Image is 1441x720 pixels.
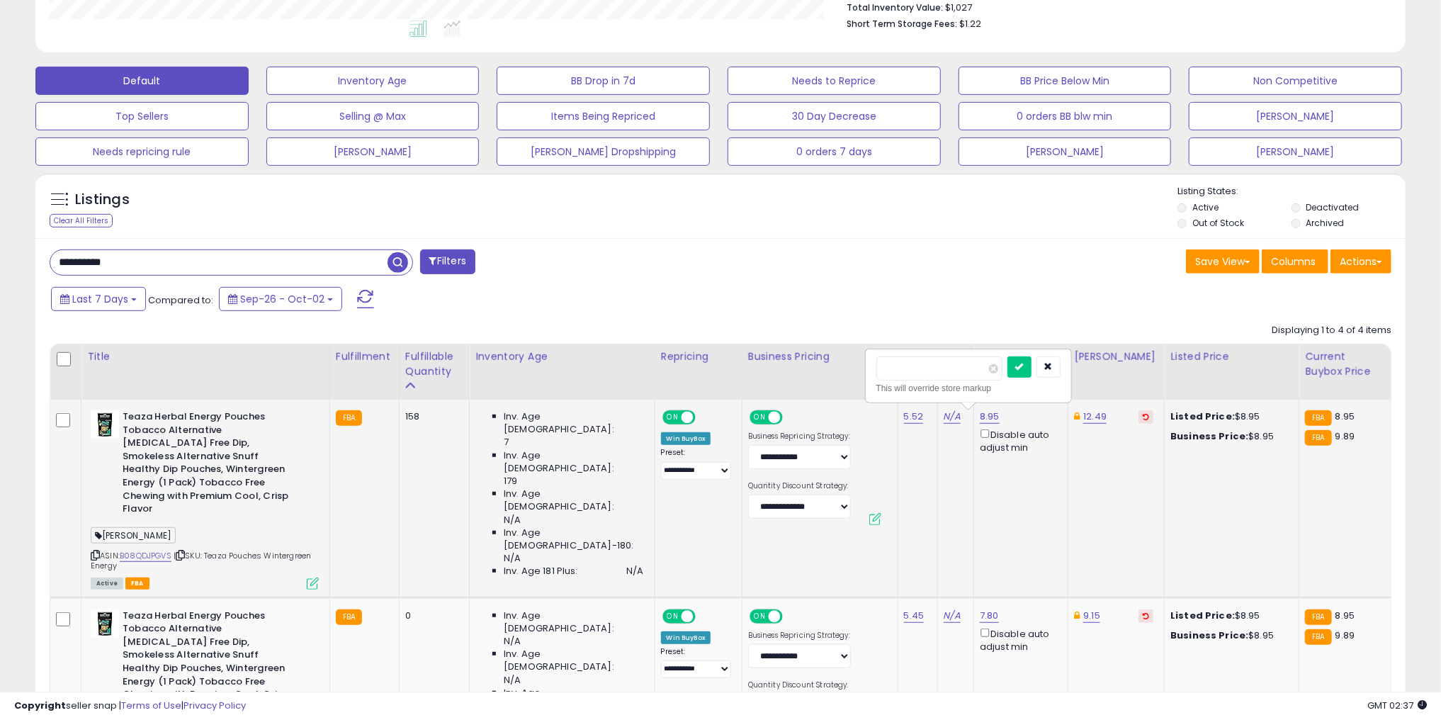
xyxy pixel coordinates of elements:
[504,527,644,552] span: Inv. Age [DEMOGRAPHIC_DATA]-180:
[728,67,941,95] button: Needs to Reprice
[336,349,393,364] div: Fulfillment
[504,635,521,648] span: N/A
[219,287,342,311] button: Sep-26 - Oct-02
[240,292,324,306] span: Sep-26 - Oct-02
[125,578,149,590] span: FBA
[1170,609,1235,622] b: Listed Price:
[1335,429,1355,443] span: 9.89
[959,102,1172,130] button: 0 orders BB blw min
[123,410,295,519] b: Teaza Herbal Energy Pouches Tobacco Alternative [MEDICAL_DATA] Free Dip, Smokeless Alternative Sn...
[751,610,769,622] span: ON
[1170,410,1235,423] b: Listed Price:
[1170,629,1248,642] b: Business Price:
[904,410,924,424] a: 5.52
[876,381,1061,395] div: This will override store markup
[87,349,324,364] div: Title
[664,610,682,622] span: ON
[847,18,957,30] b: Short Term Storage Fees:
[1306,201,1360,213] label: Deactivated
[405,349,463,379] div: Fulfillable Quantity
[405,609,458,622] div: 0
[1189,102,1402,130] button: [PERSON_NAME]
[664,412,682,424] span: ON
[91,527,176,544] span: [PERSON_NAME]
[728,102,941,130] button: 30 Day Decrease
[336,410,362,426] small: FBA
[980,410,1000,424] a: 8.95
[35,102,249,130] button: Top Sellers
[751,412,769,424] span: ON
[1170,430,1288,443] div: $8.95
[14,699,66,712] strong: Copyright
[1330,249,1391,274] button: Actions
[1335,609,1355,622] span: 8.95
[504,410,644,436] span: Inv. Age [DEMOGRAPHIC_DATA]:
[14,699,246,713] div: seller snap | |
[504,565,578,578] span: Inv. Age 181 Plus:
[1189,67,1402,95] button: Non Competitive
[693,610,716,622] span: OFF
[1305,349,1385,379] div: Current Buybox Price
[781,610,803,622] span: OFF
[1177,185,1405,198] p: Listing States:
[959,17,981,30] span: $1.22
[1192,217,1244,229] label: Out of Stock
[959,67,1172,95] button: BB Price Below Min
[35,137,249,166] button: Needs repricing rule
[1170,349,1293,364] div: Listed Price
[504,436,509,449] span: 7
[91,410,319,588] div: ASIN:
[1305,410,1331,426] small: FBA
[504,609,644,635] span: Inv. Age [DEMOGRAPHIC_DATA]:
[1192,201,1219,213] label: Active
[748,349,892,364] div: Business Pricing
[405,410,458,423] div: 158
[91,550,311,571] span: | SKU: Teaza Pouches Wintergreen Energy
[980,427,1057,454] div: Disable auto adjust min
[50,214,113,227] div: Clear All Filters
[120,550,171,562] a: B08QDJPGVS
[1186,249,1260,274] button: Save View
[1271,254,1316,269] span: Columns
[661,631,711,644] div: Win BuyBox
[504,449,644,475] span: Inv. Age [DEMOGRAPHIC_DATA]:
[266,67,480,95] button: Inventory Age
[980,626,1057,653] div: Disable auto adjust min
[497,67,710,95] button: BB Drop in 7d
[980,609,999,623] a: 7.80
[1335,410,1355,423] span: 8.95
[1262,249,1328,274] button: Columns
[781,412,803,424] span: OFF
[661,448,731,480] div: Preset:
[847,1,943,13] b: Total Inventory Value:
[504,475,517,488] span: 179
[1170,629,1288,642] div: $8.95
[1170,429,1248,443] b: Business Price:
[1335,629,1355,642] span: 9.89
[693,412,716,424] span: OFF
[1189,137,1402,166] button: [PERSON_NAME]
[183,699,246,712] a: Privacy Policy
[1305,430,1331,446] small: FBA
[748,481,851,491] label: Quantity Discount Strategy:
[91,578,123,590] span: All listings currently available for purchase on Amazon
[91,609,119,638] img: 41swtu2CDCL._SL40_.jpg
[728,137,941,166] button: 0 orders 7 days
[1367,699,1427,712] span: 2025-10-10 02:37 GMT
[626,565,643,578] span: N/A
[504,674,521,687] span: N/A
[1083,410,1107,424] a: 12.49
[1074,349,1158,364] div: [PERSON_NAME]
[266,102,480,130] button: Selling @ Max
[1170,410,1288,423] div: $8.95
[266,137,480,166] button: [PERSON_NAME]
[91,410,119,439] img: 41swtu2CDCL._SL40_.jpg
[123,609,295,719] b: Teaza Herbal Energy Pouches Tobacco Alternative [MEDICAL_DATA] Free Dip, Smokeless Alternative Sn...
[336,609,362,625] small: FBA
[504,488,644,513] span: Inv. Age [DEMOGRAPHIC_DATA]:
[661,349,736,364] div: Repricing
[944,410,961,424] a: N/A
[1305,609,1331,625] small: FBA
[121,699,181,712] a: Terms of Use
[944,609,961,623] a: N/A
